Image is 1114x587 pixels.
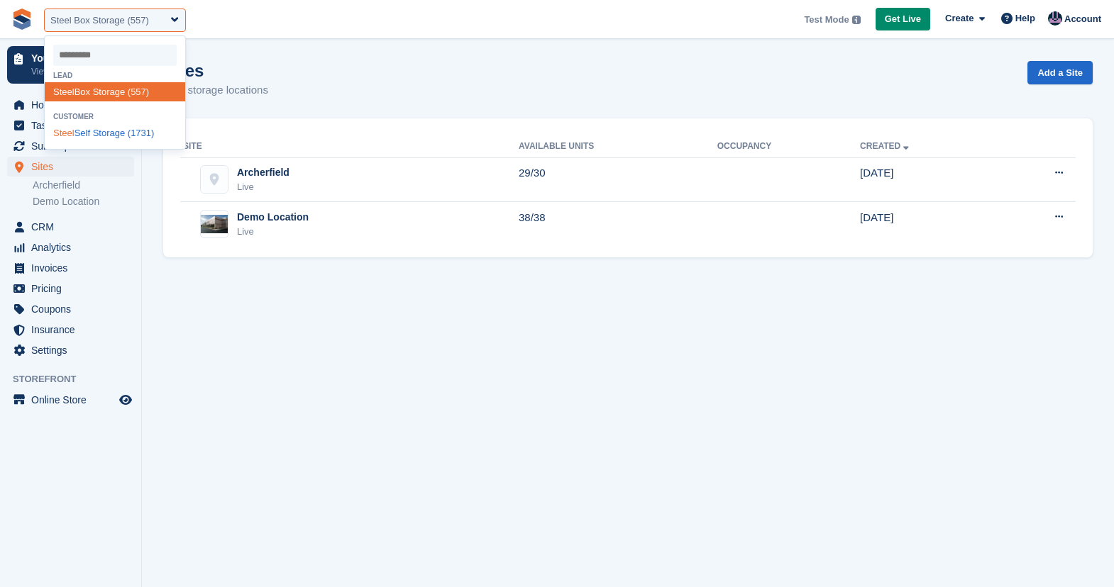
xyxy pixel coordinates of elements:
a: menu [7,157,134,177]
span: Settings [31,340,116,360]
img: Oliver Bruce [1048,11,1062,26]
span: Create [945,11,974,26]
div: Self Storage (1731) [45,124,185,143]
span: Test Mode [804,13,849,27]
a: menu [7,136,134,156]
a: menu [7,340,134,360]
th: Site [180,135,519,158]
a: menu [7,116,134,135]
span: Help [1015,11,1035,26]
span: Steel [53,128,75,138]
div: Live [237,225,309,239]
img: stora-icon-8386f47178a22dfd0bd8f6a31ec36ba5ce8667c1dd55bd0f319d3a0aa187defe.svg [11,9,33,30]
a: menu [7,320,134,340]
a: menu [7,390,134,410]
div: Steel Box Storage (557) [50,13,149,28]
div: Archerfield [237,165,289,180]
span: Account [1064,12,1101,26]
a: menu [7,217,134,237]
td: [DATE] [860,157,997,202]
span: Get Live [885,12,921,26]
a: Created [860,141,912,151]
span: Online Store [31,390,116,410]
td: [DATE] [860,202,997,246]
a: Preview store [117,391,134,408]
span: Home [31,95,116,115]
span: Sites [31,157,116,177]
span: Subscriptions [31,136,116,156]
a: Your onboarding View next steps [7,46,134,84]
span: Storefront [13,372,141,386]
a: Demo Location [33,195,134,208]
a: Add a Site [1027,61,1093,84]
td: 29/30 [519,157,717,202]
p: Your storage locations [163,82,268,99]
h1: Sites [163,61,268,80]
a: menu [7,279,134,298]
span: Insurance [31,320,116,340]
div: Box Storage (557) [45,82,185,101]
a: menu [7,258,134,278]
div: Customer [45,113,185,121]
a: Archerfield [33,179,134,192]
span: Tasks [31,116,116,135]
div: Lead [45,72,185,79]
span: Pricing [31,279,116,298]
p: View next steps [31,65,116,78]
a: menu [7,299,134,319]
span: Invoices [31,258,116,278]
span: CRM [31,217,116,237]
a: menu [7,95,134,115]
span: Steel [53,86,75,97]
div: Live [237,180,289,194]
img: Image of Demo Location site [201,215,228,233]
div: Demo Location [237,210,309,225]
img: icon-info-grey-7440780725fd019a000dd9b08b2336e03edf1995a4989e88bcd33f0948082b44.svg [852,16,861,24]
a: menu [7,237,134,257]
p: Your onboarding [31,53,116,63]
img: Archerfield site image placeholder [201,166,228,193]
td: 38/38 [519,202,717,246]
a: Get Live [876,8,930,31]
span: Coupons [31,299,116,319]
th: Available Units [519,135,717,158]
span: Analytics [31,237,116,257]
th: Occupancy [717,135,860,158]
